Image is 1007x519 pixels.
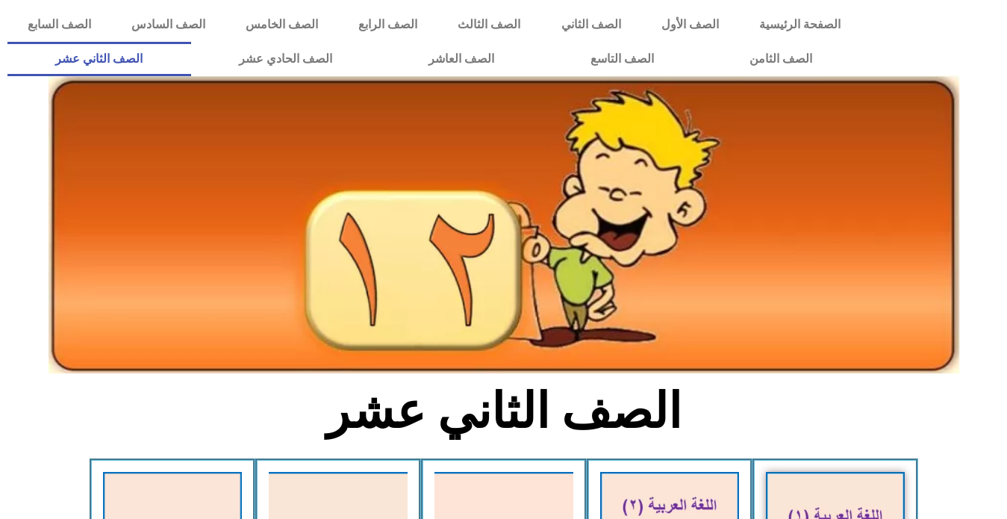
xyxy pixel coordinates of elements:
a: الصف السادس [111,7,225,42]
a: الصف السابع [7,7,111,42]
h2: الصف الثاني عشر [257,382,750,441]
a: الصف الثاني عشر [7,42,191,76]
a: الصف الأول [641,7,739,42]
a: الصف الثامن [702,42,861,76]
a: الصف التاسع [542,42,702,76]
a: الصفحة الرئيسية [739,7,861,42]
a: الصف الثالث [437,7,540,42]
a: الصف الثاني [541,7,641,42]
a: الصف العاشر [381,42,543,76]
a: الصف الحادي عشر [191,42,381,76]
a: الصف الرابع [338,7,437,42]
a: الصف الخامس [225,7,338,42]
